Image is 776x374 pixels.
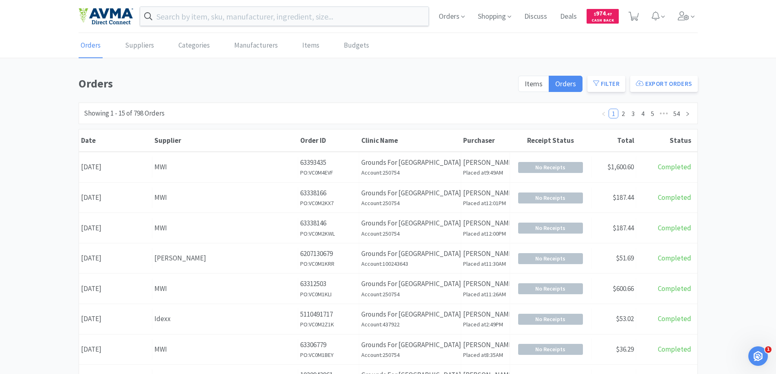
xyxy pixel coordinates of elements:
[300,168,357,177] h6: PO: VC0M4EVF
[463,168,508,177] h6: Placed at 9:49AM
[638,136,691,145] div: Status
[79,187,152,208] div: [DATE]
[555,79,576,88] span: Orders
[361,199,459,208] h6: Account: 250754
[154,223,296,234] div: MWI
[599,109,609,118] li: Previous Page
[658,345,691,354] span: Completed
[176,33,212,58] a: Categories
[512,136,589,145] div: Receipt Status
[683,109,692,118] li: Next Page
[79,308,152,329] div: [DATE]
[765,346,772,353] span: 1
[658,193,691,202] span: Completed
[463,350,508,359] h6: Placed at 8:35AM
[154,283,296,294] div: MWI
[300,278,357,289] p: 63312503
[154,313,296,324] div: Idexx
[519,162,583,173] span: No Receipts
[609,109,618,118] li: 1
[630,76,698,92] button: Export Orders
[361,157,459,168] p: Grounds For [GEOGRAPHIC_DATA] [GEOGRAPHIC_DATA]
[658,314,691,323] span: Completed
[84,108,165,119] div: Showing 1 - 15 of 798 Orders
[361,168,459,177] h6: Account: 250754
[154,136,296,145] div: Supplier
[123,33,156,58] a: Suppliers
[619,109,628,118] a: 2
[606,11,612,17] span: . 47
[300,199,357,208] h6: PO: VC0M2KX7
[300,309,357,320] p: 5110491717
[607,162,634,171] span: $1,600.60
[594,136,634,145] div: Total
[463,259,508,268] h6: Placed at 11:30AM
[361,309,459,320] p: Grounds For [GEOGRAPHIC_DATA] [GEOGRAPHIC_DATA]
[361,259,459,268] h6: Account: 100243643
[79,74,513,93] h1: Orders
[616,345,634,354] span: $36.29
[361,320,459,329] h6: Account: 437922
[79,339,152,360] div: [DATE]
[648,109,657,118] li: 5
[361,229,459,238] h6: Account: 250754
[609,109,618,118] a: 1
[361,218,459,229] p: Grounds For [GEOGRAPHIC_DATA] [GEOGRAPHIC_DATA]
[463,199,508,208] h6: Placed at 12:01PM
[342,33,371,58] a: Budgets
[361,290,459,299] h6: Account: 250754
[154,253,296,264] div: [PERSON_NAME]
[140,7,429,26] input: Search by item, sku, manufacturer, ingredient, size...
[300,229,357,238] h6: PO: VC0M2KWL
[463,339,508,350] p: [PERSON_NAME]
[519,254,583,264] span: No Receipts
[463,218,508,229] p: [PERSON_NAME]
[613,284,634,293] span: $600.66
[657,109,670,118] span: •••
[616,254,634,262] span: $51.69
[638,109,648,118] li: 4
[601,112,606,116] i: icon: left
[657,109,670,118] li: Next 5 Pages
[594,11,596,17] span: $
[519,193,583,203] span: No Receipts
[521,13,550,20] a: Discuss
[658,284,691,293] span: Completed
[587,5,619,27] a: $974.47Cash Back
[519,314,583,324] span: No Receipts
[629,109,638,118] a: 3
[463,229,508,238] h6: Placed at 12:00PM
[300,350,357,359] h6: PO: VC0M1BEY
[525,79,543,88] span: Items
[79,157,152,177] div: [DATE]
[463,248,508,259] p: [PERSON_NAME]
[361,248,459,259] p: Grounds For [GEOGRAPHIC_DATA] [GEOGRAPHIC_DATA]
[748,346,768,366] iframe: Intercom live chat
[154,162,296,173] div: MWI
[300,259,357,268] h6: PO: VC0M1KRR
[557,13,580,20] a: Deals
[463,188,508,199] p: [PERSON_NAME]
[300,218,357,229] p: 63338146
[463,136,508,145] div: Purchaser
[594,9,612,17] span: 974
[79,218,152,238] div: [DATE]
[616,314,634,323] span: $53.02
[463,278,508,289] p: [PERSON_NAME]
[300,320,357,329] h6: PO: VC0M2Z1K
[300,290,357,299] h6: PO: VC0M1KLI
[628,109,638,118] li: 3
[300,188,357,199] p: 63338166
[79,33,103,58] a: Orders
[613,223,634,232] span: $187.44
[587,76,625,92] button: Filter
[300,248,357,259] p: 6207130679
[81,136,150,145] div: Date
[658,223,691,232] span: Completed
[232,33,280,58] a: Manufacturers
[300,339,357,350] p: 63306779
[463,157,508,168] p: [PERSON_NAME]
[613,193,634,202] span: $187.44
[519,223,583,233] span: No Receipts
[618,109,628,118] li: 2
